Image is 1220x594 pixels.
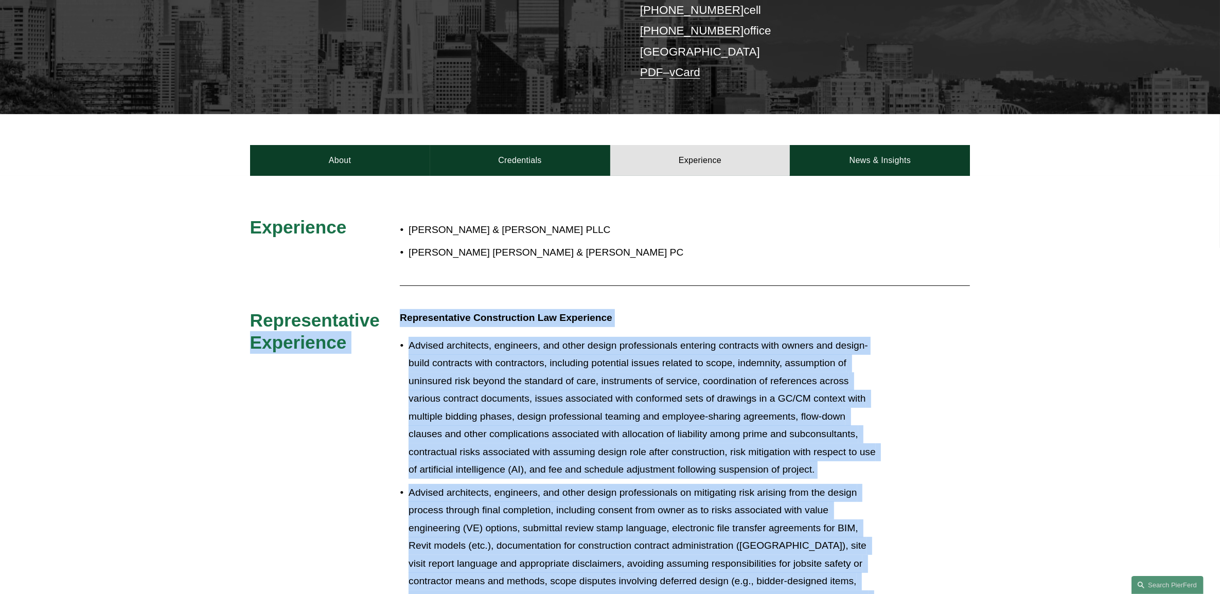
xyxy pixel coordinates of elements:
p: [PERSON_NAME] & [PERSON_NAME] PLLC [409,221,880,239]
a: Credentials [430,145,610,176]
a: PDF [640,66,663,79]
strong: Representative Construction Law Experience [400,312,612,323]
a: News & Insights [790,145,970,176]
p: [PERSON_NAME] [PERSON_NAME] & [PERSON_NAME] PC [409,244,880,262]
span: Experience [250,217,347,237]
a: Search this site [1131,576,1204,594]
a: [PHONE_NUMBER] [640,24,744,37]
span: Representative Experience [250,310,385,353]
a: Experience [610,145,790,176]
a: vCard [669,66,700,79]
a: [PHONE_NUMBER] [640,4,744,16]
a: About [250,145,430,176]
p: Advised architects, engineers, and other design professionals entering contracts with owners and ... [409,337,880,479]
